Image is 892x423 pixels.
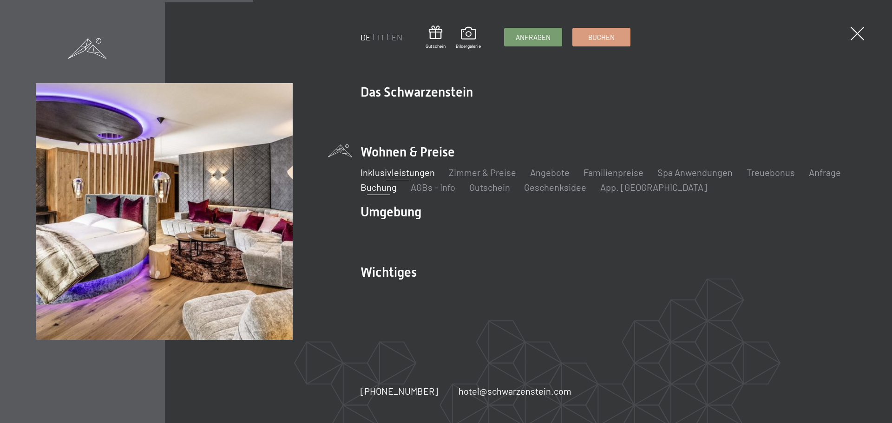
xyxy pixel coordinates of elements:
a: Gutschein [469,182,510,193]
a: Bildergalerie [456,27,481,49]
a: IT [378,32,385,42]
span: [PHONE_NUMBER] [361,385,438,397]
a: Angebote [530,167,570,178]
a: Buchen [573,28,630,46]
a: EN [392,32,402,42]
span: Buchen [588,33,615,42]
a: Buchung [361,182,397,193]
span: Gutschein [426,43,446,49]
a: Familienpreise [584,167,643,178]
a: AGBs - Info [411,182,455,193]
a: Inklusivleistungen [361,167,435,178]
a: DE [361,32,371,42]
a: [PHONE_NUMBER] [361,384,438,397]
span: Bildergalerie [456,43,481,49]
a: hotel@schwarzenstein.com [459,384,571,397]
a: Treuebonus [747,167,795,178]
a: Spa Anwendungen [657,167,733,178]
a: Zimmer & Preise [449,167,516,178]
a: Anfragen [505,28,562,46]
span: Anfragen [516,33,551,42]
a: Gutschein [426,26,446,49]
a: App. [GEOGRAPHIC_DATA] [600,182,707,193]
a: Geschenksidee [524,182,586,193]
a: Anfrage [809,167,841,178]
